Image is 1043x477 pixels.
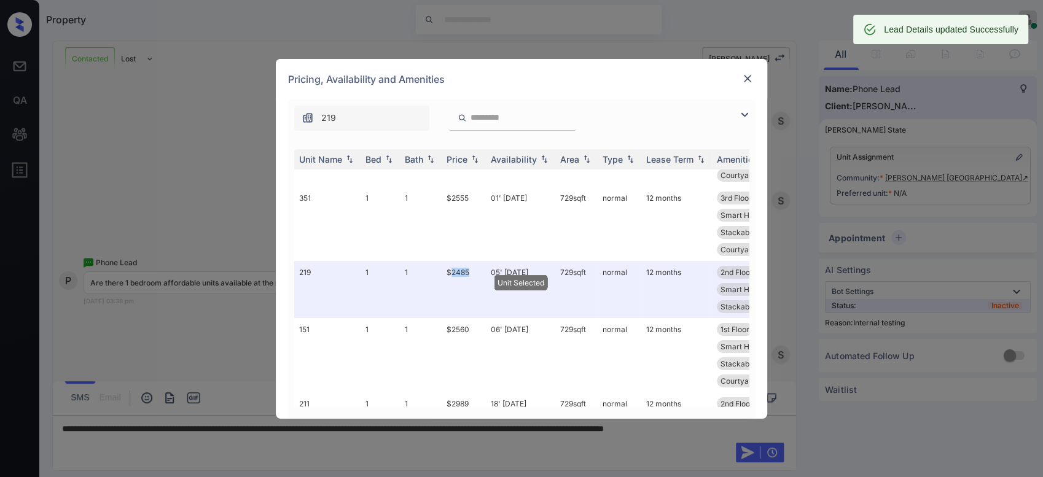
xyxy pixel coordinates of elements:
span: 2nd Floor [721,268,753,277]
span: Courtyard View [721,245,775,254]
div: Bath [405,154,423,165]
td: 05' [DATE] [486,261,555,318]
td: 219 [294,261,361,318]
td: 01' [DATE] [486,187,555,261]
img: close [741,72,754,85]
td: 729 sqft [555,318,598,392]
td: 729 sqft [555,261,598,318]
div: Pricing, Availability and Amenities [276,59,767,99]
img: sorting [383,155,395,163]
td: 1 [361,318,400,392]
td: normal [598,318,641,392]
img: icon-zuma [458,112,467,123]
img: icon-zuma [302,112,314,124]
td: 729 sqft [555,187,598,261]
td: 12 months [641,261,712,318]
div: Amenities [717,154,758,165]
span: 1st Floor [721,325,749,334]
img: sorting [580,155,593,163]
img: sorting [624,155,636,163]
img: icon-zuma [737,107,752,122]
td: normal [598,261,641,318]
td: 12 months [641,187,712,261]
img: sorting [343,155,356,163]
td: 351 [294,187,361,261]
span: Courtyard View [721,376,775,386]
span: Courtyard View [721,171,775,180]
div: Lead Details updated Successfully [884,18,1018,41]
td: 1 [400,187,442,261]
td: 151 [294,318,361,392]
td: 1 [400,261,442,318]
img: sorting [469,155,481,163]
div: Unit Name [299,154,342,165]
div: Bed [365,154,381,165]
span: Smart Home Lock [721,285,784,294]
div: Lease Term [646,154,693,165]
img: sorting [538,155,550,163]
span: 2nd Floor [721,399,753,408]
img: sorting [424,155,437,163]
td: normal [598,187,641,261]
img: sorting [695,155,707,163]
span: Stackable washe... [721,302,786,311]
td: 06' [DATE] [486,318,555,392]
span: Smart Home Lock [721,211,784,220]
div: Price [447,154,467,165]
td: 1 [400,318,442,392]
td: 252 [294,112,361,187]
td: $2485 [442,261,486,318]
td: $2560 [442,318,486,392]
span: Stackable washe... [721,359,786,368]
div: Area [560,154,579,165]
td: 1 [361,261,400,318]
span: 219 [321,111,336,125]
td: $2555 [442,187,486,261]
td: 1 [361,187,400,261]
td: 12 months [641,318,712,392]
span: 3rd Floor [721,193,752,203]
div: Type [603,154,623,165]
span: Stackable washe... [721,228,786,237]
span: Smart Home Lock [721,342,784,351]
div: Availability [491,154,537,165]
